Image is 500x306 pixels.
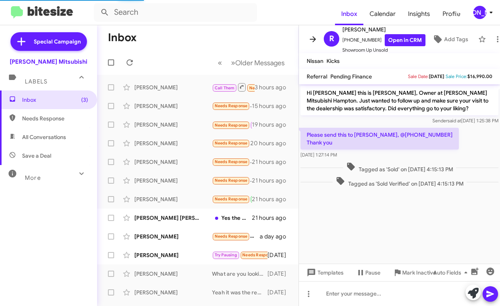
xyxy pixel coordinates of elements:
[446,73,467,79] span: Sale Price:
[22,152,51,160] span: Save a Deal
[427,266,477,280] button: Auto Fields
[134,270,212,278] div: [PERSON_NAME]
[134,233,212,240] div: [PERSON_NAME]
[433,266,470,280] span: Auto Fields
[329,33,334,45] span: R
[212,101,252,110] div: I Didn't Get A Car!!!
[214,55,289,71] nav: Page navigation example
[134,177,212,184] div: [PERSON_NAME]
[387,266,443,280] button: Mark Inactive
[94,3,257,22] input: Search
[335,3,363,25] a: Inbox
[134,158,212,166] div: [PERSON_NAME]
[342,46,425,54] span: Showroom Up Unsold
[215,252,237,257] span: Try Pausing
[326,57,340,64] span: Kicks
[267,251,292,259] div: [DATE]
[350,266,387,280] button: Pause
[267,289,292,296] div: [DATE]
[212,195,252,203] div: Please send this to [PERSON_NAME], @[PHONE_NUMBER] Thank you
[108,31,137,44] h1: Inbox
[22,115,88,122] span: Needs Response
[134,139,212,147] div: [PERSON_NAME]
[242,252,275,257] span: Needs Response
[212,270,267,278] div: What are you looking for?
[212,232,260,241] div: Yes I am still looking and where are you located at
[250,139,292,147] div: 20 hours ago
[215,103,248,108] span: Needs Response
[134,102,212,110] div: [PERSON_NAME]
[22,96,88,104] span: Inbox
[448,118,461,123] span: said at
[22,133,66,141] span: All Conversations
[307,73,327,80] span: Referral
[425,32,474,46] button: Add Tags
[34,38,81,45] span: Special Campaign
[231,58,235,68] span: »
[305,266,344,280] span: Templates
[212,214,252,222] div: Yes the out the door price was too high in comparison to the other cleaner/less beat up tricks tr...
[25,78,47,85] span: Labels
[212,139,250,148] div: As well as be expected [PERSON_NAME] and I had a very good talk
[300,152,337,158] span: [DATE] 1:27:14 PM
[134,121,212,129] div: [PERSON_NAME]
[252,214,292,222] div: 21 hours ago
[300,128,459,150] p: Please send this to [PERSON_NAME], @[PHONE_NUMBER] Thank you
[215,159,248,164] span: Needs Response
[134,251,212,259] div: [PERSON_NAME]
[467,73,492,79] span: $16,990.00
[363,3,402,25] a: Calendar
[342,34,425,46] span: [PHONE_NUMBER]
[212,176,252,185] div: Hey [PERSON_NAME] [PERSON_NAME] and [PERSON_NAME] have been nothing but amazing unfortunately whe...
[213,55,227,71] button: Previous
[10,58,87,66] div: [PERSON_NAME] Mitsubishi
[429,73,444,79] span: [DATE]
[212,289,267,296] div: Yeah it was the red bmw right
[385,34,425,46] a: Open in CRM
[212,157,252,166] div: Just the information on the warranty I was told from the salesperson was totally different from t...
[260,233,292,240] div: a day ago
[215,141,248,146] span: Needs Response
[226,55,289,71] button: Next
[215,123,248,128] span: Needs Response
[402,3,436,25] a: Insights
[432,118,498,123] span: Sender [DATE] 1:25:38 PM
[81,96,88,104] span: (3)
[436,3,467,25] a: Profile
[134,83,212,91] div: [PERSON_NAME]
[267,270,292,278] div: [DATE]
[342,25,425,34] span: [PERSON_NAME]
[467,6,491,19] button: [PERSON_NAME]
[252,121,292,129] div: 19 hours ago
[255,83,292,91] div: 3 hours ago
[212,120,252,129] div: Typo...[MEDICAL_DATA]
[473,6,486,19] div: [PERSON_NAME]
[252,195,292,203] div: 21 hours ago
[134,195,212,203] div: [PERSON_NAME]
[212,82,255,92] div: Inbound Call
[249,85,282,90] span: Needs Response
[402,266,436,280] span: Mark Inactive
[408,73,429,79] span: Sale Date:
[215,85,235,90] span: Call Them
[252,158,292,166] div: 21 hours ago
[330,73,372,80] span: Pending Finance
[215,178,248,183] span: Needs Response
[444,32,468,46] span: Add Tags
[134,214,212,222] div: [PERSON_NAME] [PERSON_NAME]
[235,59,285,67] span: Older Messages
[252,177,292,184] div: 21 hours ago
[365,266,380,280] span: Pause
[134,289,212,296] div: [PERSON_NAME]
[10,32,87,51] a: Special Campaign
[218,58,222,68] span: «
[212,250,267,259] div: Im going to wait until Dec. - Jan.
[300,86,498,115] p: Hi [PERSON_NAME] this is [PERSON_NAME], Owner at [PERSON_NAME] Mitsubishi Hampton. Just wanted to...
[343,162,456,173] span: Tagged as 'Sold' on [DATE] 4:15:13 PM
[252,102,292,110] div: 15 hours ago
[25,174,41,181] span: More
